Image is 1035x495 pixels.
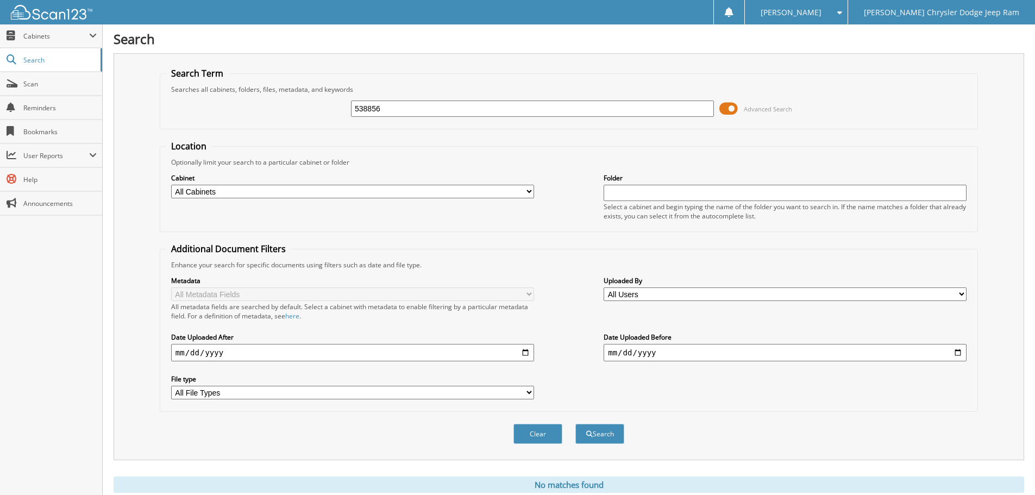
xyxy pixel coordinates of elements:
span: Reminders [23,103,97,112]
span: User Reports [23,151,89,160]
label: Cabinet [171,173,534,183]
a: here [285,311,299,321]
label: Uploaded By [604,276,967,285]
span: Help [23,175,97,184]
div: Select a cabinet and begin typing the name of the folder you want to search in. If the name match... [604,202,967,221]
label: File type [171,374,534,384]
div: No matches found [114,477,1024,493]
span: Search [23,55,95,65]
button: Search [575,424,624,444]
label: Folder [604,173,967,183]
input: start [171,344,534,361]
legend: Search Term [166,67,229,79]
legend: Location [166,140,212,152]
div: Searches all cabinets, folders, files, metadata, and keywords [166,85,972,94]
img: scan123-logo-white.svg [11,5,92,20]
div: Optionally limit your search to a particular cabinet or folder [166,158,972,167]
div: All metadata fields are searched by default. Select a cabinet with metadata to enable filtering b... [171,302,534,321]
span: Announcements [23,199,97,208]
span: Cabinets [23,32,89,41]
label: Date Uploaded Before [604,333,967,342]
h1: Search [114,30,1024,48]
input: end [604,344,967,361]
legend: Additional Document Filters [166,243,291,255]
label: Metadata [171,276,534,285]
span: [PERSON_NAME] [761,9,821,16]
button: Clear [513,424,562,444]
span: [PERSON_NAME] Chrysler Dodge Jeep Ram [864,9,1019,16]
div: Enhance your search for specific documents using filters such as date and file type. [166,260,972,270]
span: Advanced Search [744,105,792,113]
label: Date Uploaded After [171,333,534,342]
span: Bookmarks [23,127,97,136]
span: Scan [23,79,97,89]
